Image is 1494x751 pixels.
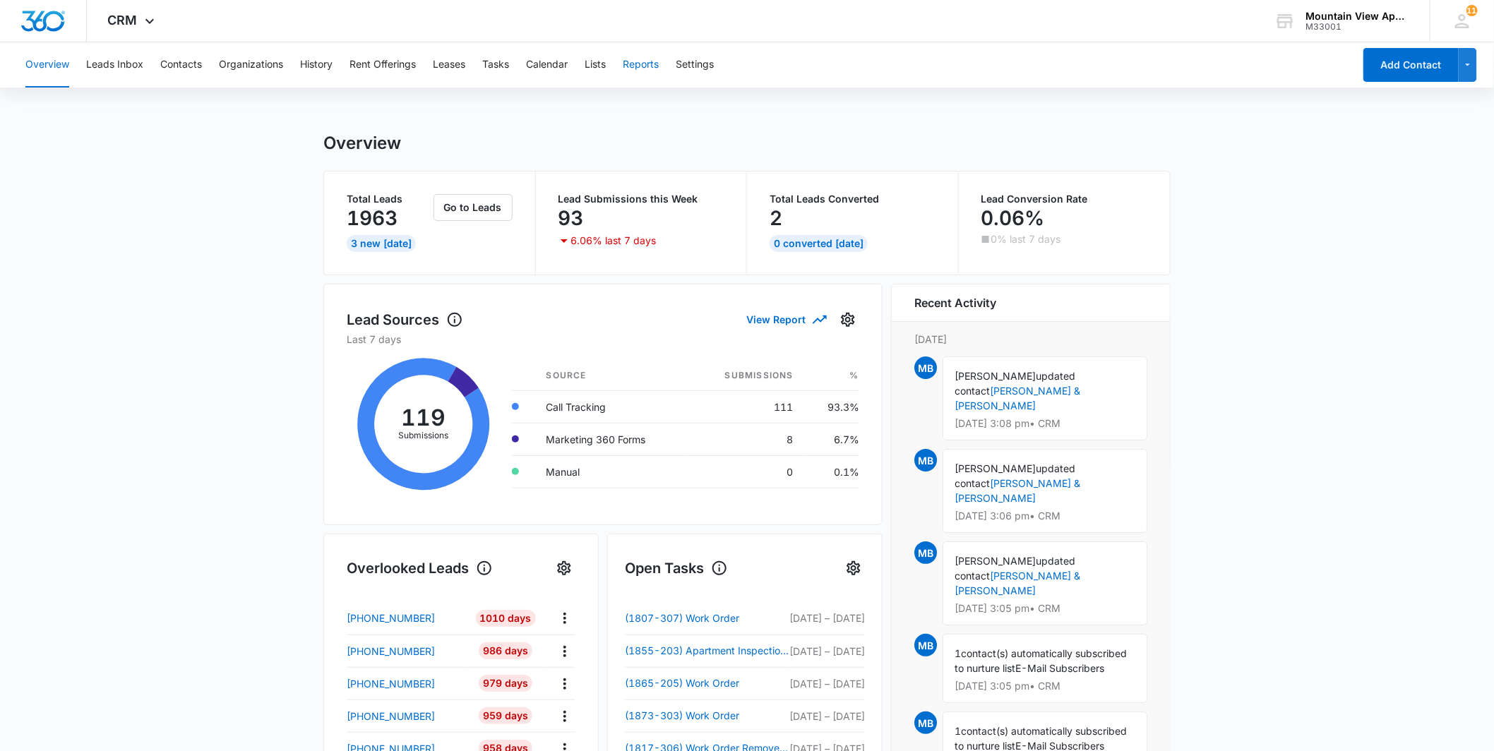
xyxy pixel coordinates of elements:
span: MB [914,449,937,471]
p: Lead Conversion Rate [981,194,1148,204]
button: Leases [433,42,465,88]
a: (1873-303) Work Order [625,707,789,724]
p: [DATE] 3:05 pm • CRM [955,681,1135,691]
div: account id [1306,22,1409,32]
button: Actions [554,607,575,629]
div: 1010 Days [476,610,536,627]
button: Settings [553,557,575,579]
button: Go to Leads [434,194,513,221]
p: 0.06% [981,207,1045,229]
td: Manual [535,455,690,488]
span: MB [914,356,937,379]
button: Tasks [482,42,509,88]
div: 959 Days [479,707,532,724]
button: Settings [842,557,865,579]
p: 6.06% last 7 days [571,236,657,246]
th: Submissions [689,361,804,391]
span: 111 [1466,5,1478,16]
td: 0.1% [805,455,859,488]
p: [PHONE_NUMBER] [347,676,435,691]
div: 0 Converted [DATE] [770,235,868,252]
a: (1807-307) Work Order [625,610,789,627]
button: Reports [623,42,659,88]
span: 1 [955,647,961,659]
span: CRM [108,13,138,28]
td: 8 [689,423,804,455]
td: Marketing 360 Forms [535,423,690,455]
p: 0% last 7 days [991,234,1061,244]
button: Actions [554,705,575,727]
button: History [300,42,333,88]
p: [DATE] 3:05 pm • CRM [955,603,1135,613]
button: Actions [554,673,575,695]
p: [DATE] – [DATE] [789,644,865,659]
a: [PERSON_NAME] & [PERSON_NAME] [955,385,1080,411]
span: [PERSON_NAME] [955,370,1036,382]
a: [PERSON_NAME] & [PERSON_NAME] [955,477,1080,504]
h1: Overview [323,133,401,154]
span: 1 [955,725,961,737]
a: (1865-205) Work Order [625,675,789,692]
div: 3 New [DATE] [347,235,416,252]
h1: Lead Sources [347,309,463,330]
span: MB [914,541,937,564]
h1: Open Tasks [625,558,728,579]
p: Total Leads Converted [770,194,936,204]
p: 2 [770,207,782,229]
div: account name [1306,11,1409,22]
a: [PHONE_NUMBER] [347,611,465,625]
p: [DATE] – [DATE] [789,709,865,723]
p: 1963 [347,207,398,229]
a: Go to Leads [434,201,513,213]
td: Call Tracking [535,390,690,423]
p: [DATE] 3:08 pm • CRM [955,419,1135,428]
td: 93.3% [805,390,859,423]
h6: Recent Activity [914,294,996,311]
span: [PERSON_NAME] [955,555,1036,567]
button: Contacts [160,42,202,88]
button: Organizations [219,42,283,88]
button: Lists [585,42,606,88]
td: 0 [689,455,804,488]
p: [DATE] 3:06 pm • CRM [955,511,1135,521]
h1: Overlooked Leads [347,558,493,579]
p: 93 [558,207,584,229]
a: [PHONE_NUMBER] [347,709,465,723]
th: Source [535,361,690,391]
p: [PHONE_NUMBER] [347,644,435,659]
div: 986 Days [479,642,532,659]
p: Total Leads [347,194,431,204]
button: Actions [554,640,575,662]
a: [PERSON_NAME] & [PERSON_NAME] [955,570,1080,596]
button: Leads Inbox [86,42,143,88]
span: MB [914,711,937,734]
button: Calendar [526,42,568,88]
div: notifications count [1466,5,1478,16]
p: [DATE] – [DATE] [789,611,865,625]
p: [DATE] – [DATE] [789,676,865,691]
button: Add Contact [1363,48,1459,82]
div: 979 Days [479,675,532,692]
p: [PHONE_NUMBER] [347,611,435,625]
button: Settings [837,308,859,331]
p: Lead Submissions this Week [558,194,724,204]
p: Last 7 days [347,332,859,347]
button: Settings [676,42,714,88]
p: [DATE] [914,332,1147,347]
p: [PHONE_NUMBER] [347,709,435,723]
td: 111 [689,390,804,423]
th: % [805,361,859,391]
button: Overview [25,42,69,88]
span: E-Mail Subscribers [1015,662,1104,674]
span: contact(s) automatically subscribed to nurture list [955,647,1127,674]
a: [PHONE_NUMBER] [347,676,465,691]
td: 6.7% [805,423,859,455]
span: [PERSON_NAME] [955,462,1036,474]
button: View Report [746,307,825,332]
span: MB [914,634,937,656]
button: Rent Offerings [349,42,416,88]
a: (1855-203) Apartment Inspection Work Order [625,642,789,659]
a: [PHONE_NUMBER] [347,644,465,659]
